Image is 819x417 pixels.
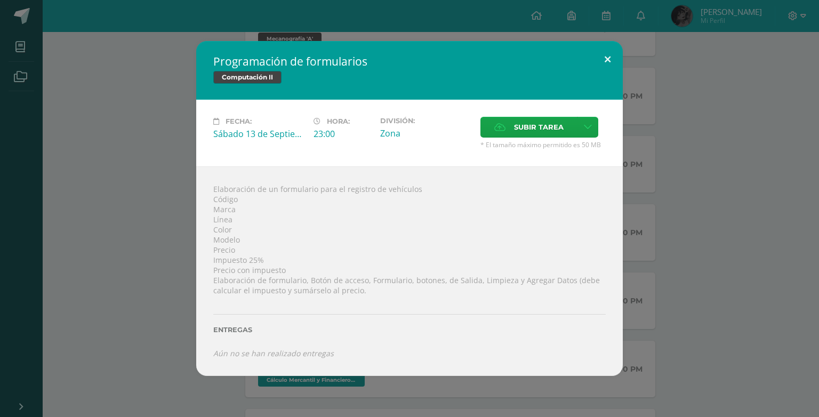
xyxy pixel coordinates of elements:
[213,326,606,334] label: Entregas
[514,117,564,137] span: Subir tarea
[480,140,606,149] span: * El tamaño máximo permitido es 50 MB
[213,348,334,358] i: Aún no se han realizado entregas
[327,117,350,125] span: Hora:
[314,128,372,140] div: 23:00
[226,117,252,125] span: Fecha:
[380,127,472,139] div: Zona
[592,41,623,77] button: Close (Esc)
[380,117,472,125] label: División:
[213,128,305,140] div: Sábado 13 de Septiembre
[196,166,623,375] div: Elaboración de un formulario para el registro de vehículos Código Marca Línea Color Modelo Precio...
[213,54,606,69] h2: Programación de formularios
[213,71,282,84] span: Computación II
